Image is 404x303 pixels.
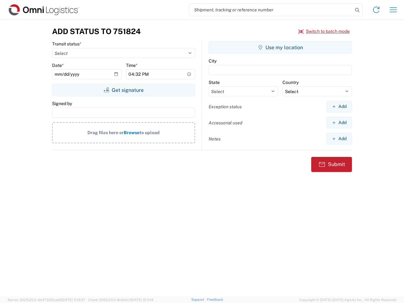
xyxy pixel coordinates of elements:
h3: Add Status to 751824 [52,27,141,36]
label: State [209,80,220,85]
label: Signed by [52,101,72,106]
button: Add [326,117,352,128]
span: [DATE] 11:13:37 [62,298,85,302]
label: Time [126,62,138,68]
label: Exception status [209,104,242,110]
label: Date [52,62,64,68]
button: Use my location [209,41,352,54]
label: Notes [209,136,221,142]
span: Copyright © [DATE]-[DATE] Agistix Inc., All Rights Reserved [299,297,396,303]
a: Feedback [207,298,223,301]
button: Get signature [52,84,195,96]
button: Add [326,101,352,112]
button: Add [326,133,352,145]
button: Switch to batch mode [298,26,350,37]
label: Transit status [52,41,81,47]
span: Browse [124,130,140,135]
label: Accessorial used [209,120,242,126]
input: Shipment, tracking or reference number [189,4,353,16]
label: Country [282,80,299,85]
label: City [209,58,217,64]
span: Drag files here or [87,130,124,135]
span: to upload [140,130,160,135]
button: Submit [311,157,352,172]
span: Server: 2025.20.0-db47332bad5 [8,298,85,302]
span: [DATE] 12:11:14 [131,298,153,302]
a: Support [191,298,207,301]
span: Client: 2025.20.0-8c6e0cf [88,298,153,302]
